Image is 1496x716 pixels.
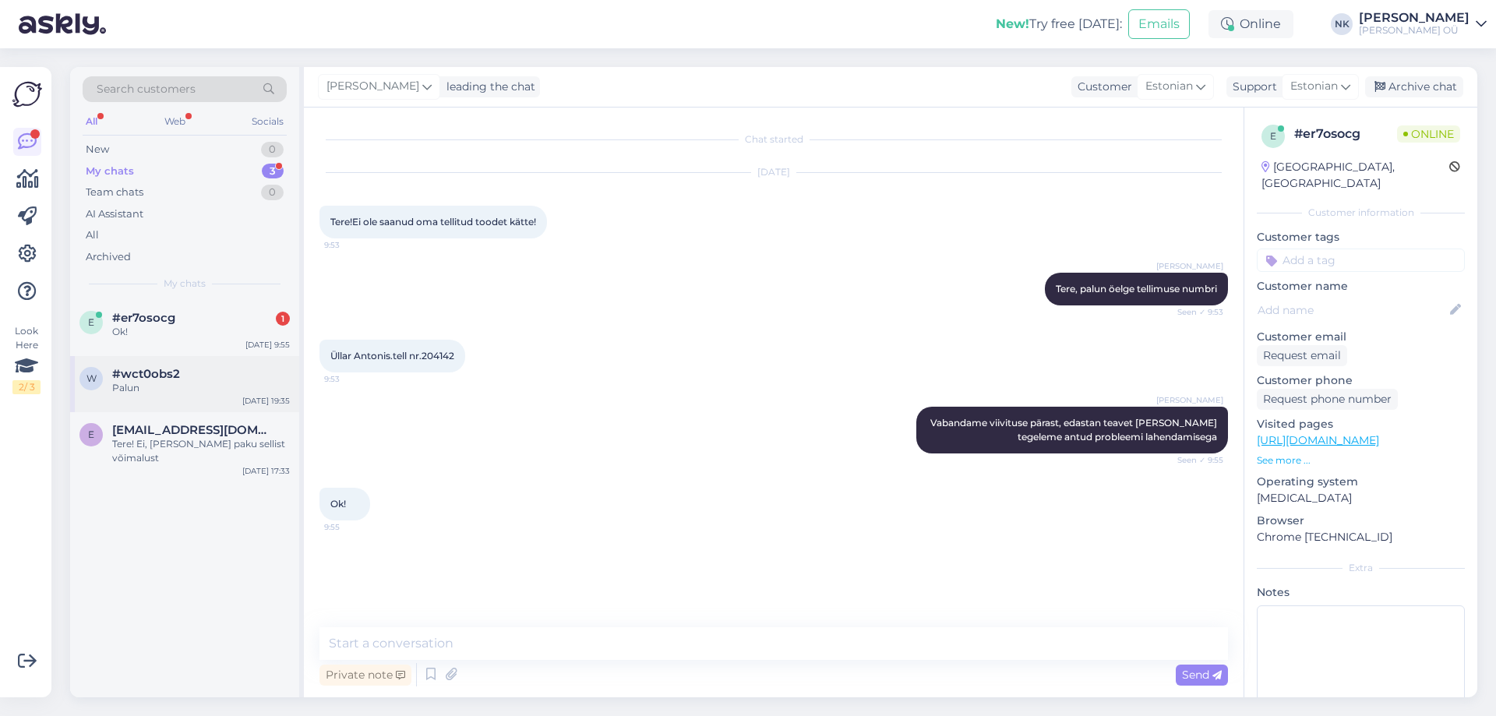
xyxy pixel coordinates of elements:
[996,15,1122,34] div: Try free [DATE]:
[261,142,284,157] div: 0
[1359,12,1470,24] div: [PERSON_NAME]
[996,16,1029,31] b: New!
[249,111,287,132] div: Socials
[112,423,274,437] span: erkki.jaakre@gmail.com
[1257,329,1465,345] p: Customer email
[112,367,180,381] span: #wct0obs2
[319,665,411,686] div: Private note
[242,395,290,407] div: [DATE] 19:35
[1359,12,1487,37] a: [PERSON_NAME][PERSON_NAME] OÜ
[319,165,1228,179] div: [DATE]
[440,79,535,95] div: leading the chat
[1156,394,1223,406] span: [PERSON_NAME]
[1365,76,1463,97] div: Archive chat
[1257,416,1465,432] p: Visited pages
[86,206,143,222] div: AI Assistant
[112,311,175,325] span: #er7osocg
[261,185,284,200] div: 0
[330,216,536,227] span: Tere!Ei ole saanud oma tellitud toodet kätte!
[97,81,196,97] span: Search customers
[112,437,290,465] div: Tere! Ei, [PERSON_NAME] paku sellist võimalust
[242,465,290,477] div: [DATE] 17:33
[1145,78,1193,95] span: Estonian
[1257,584,1465,601] p: Notes
[1226,79,1277,95] div: Support
[1258,302,1447,319] input: Add name
[1257,529,1465,545] p: Chrome [TECHNICAL_ID]
[1165,306,1223,318] span: Seen ✓ 9:53
[112,325,290,339] div: Ok!
[1257,433,1379,447] a: [URL][DOMAIN_NAME]
[1257,389,1398,410] div: Request phone number
[1290,78,1338,95] span: Estonian
[1156,260,1223,272] span: [PERSON_NAME]
[1359,24,1470,37] div: [PERSON_NAME] OÜ
[86,227,99,243] div: All
[112,381,290,395] div: Palun
[1257,278,1465,295] p: Customer name
[245,339,290,351] div: [DATE] 9:55
[1257,453,1465,467] p: See more ...
[330,498,346,510] span: Ok!
[324,373,383,385] span: 9:53
[1257,345,1347,366] div: Request email
[1270,130,1276,142] span: e
[930,417,1219,443] span: Vabandame viivituse pärast, edastan teavet [PERSON_NAME] tegeleme antud probleemi lahendamisega
[326,78,419,95] span: [PERSON_NAME]
[1128,9,1190,39] button: Emails
[86,185,143,200] div: Team chats
[88,316,94,328] span: e
[1294,125,1397,143] div: # er7osocg
[1331,13,1353,35] div: NK
[88,429,94,440] span: e
[324,239,383,251] span: 9:53
[12,380,41,394] div: 2 / 3
[1397,125,1460,143] span: Online
[1071,79,1132,95] div: Customer
[161,111,189,132] div: Web
[12,324,41,394] div: Look Here
[324,521,383,533] span: 9:55
[1056,283,1217,295] span: Tere, palun öelge tellimuse numbri
[1257,372,1465,389] p: Customer phone
[83,111,101,132] div: All
[330,350,454,362] span: Üllar Antonis.tell nr.204142
[86,372,97,384] span: w
[1257,561,1465,575] div: Extra
[1257,206,1465,220] div: Customer information
[262,164,284,179] div: 3
[164,277,206,291] span: My chats
[319,132,1228,146] div: Chat started
[1261,159,1449,192] div: [GEOGRAPHIC_DATA], [GEOGRAPHIC_DATA]
[1182,668,1222,682] span: Send
[276,312,290,326] div: 1
[1257,249,1465,272] input: Add a tag
[86,164,134,179] div: My chats
[1257,229,1465,245] p: Customer tags
[1208,10,1293,38] div: Online
[1257,474,1465,490] p: Operating system
[1257,490,1465,506] p: [MEDICAL_DATA]
[1257,513,1465,529] p: Browser
[86,249,131,265] div: Archived
[1165,454,1223,466] span: Seen ✓ 9:55
[86,142,109,157] div: New
[12,79,42,109] img: Askly Logo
